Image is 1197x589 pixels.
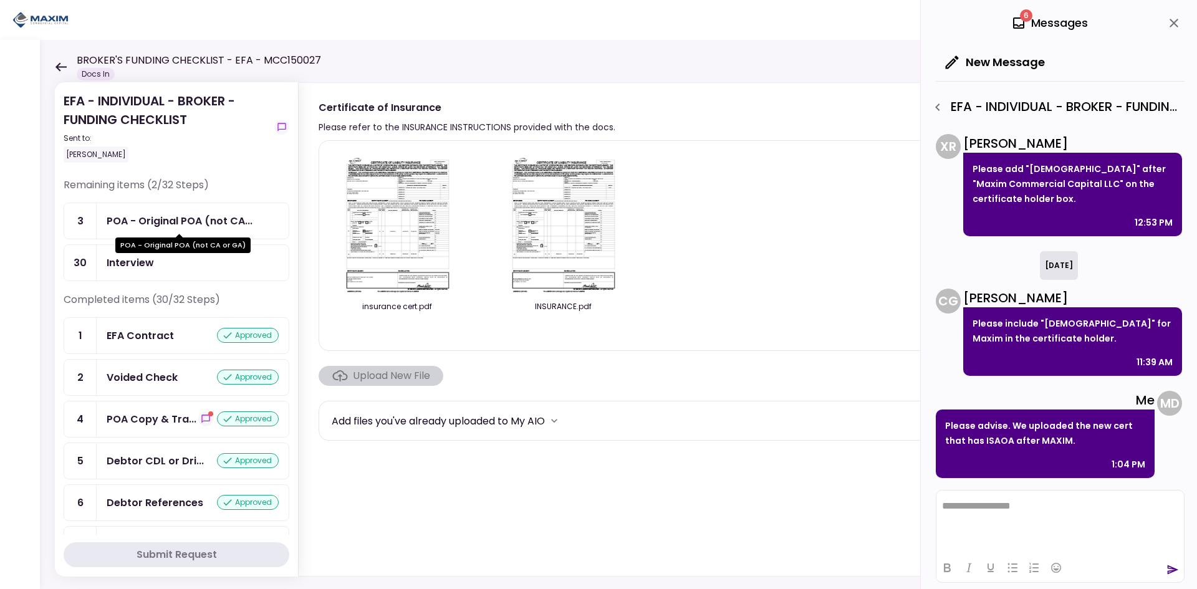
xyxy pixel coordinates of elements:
[298,82,1172,577] div: Certificate of InsurancePlease refer to the INSURANCE INSTRUCTIONS provided with the docs.approve...
[1011,14,1088,32] div: Messages
[64,146,128,163] div: [PERSON_NAME]
[332,301,463,312] div: insurance cert.pdf
[1002,559,1023,577] button: Bullet list
[12,11,69,29] img: Partner icon
[64,245,97,280] div: 30
[64,318,97,353] div: 1
[198,411,213,426] button: show-messages
[1112,457,1145,472] div: 1:04 PM
[1024,559,1045,577] button: Numbered list
[64,92,269,163] div: EFA - INDIVIDUAL - BROKER - FUNDING CHECKLIST
[274,120,289,135] button: show-messages
[1020,9,1032,22] span: 6
[319,120,615,135] div: Please refer to the INSURANCE INSTRUCTIONS provided with the docs.
[319,366,443,386] span: Click here to upload the required document
[64,485,97,520] div: 6
[936,289,961,314] div: C G
[64,401,97,437] div: 4
[107,213,252,229] div: POA - Original POA (not CA or GA)
[107,370,178,385] div: Voided Check
[77,53,321,68] h1: BROKER'S FUNDING CHECKLIST - EFA - MCC150027
[545,411,564,430] button: more
[64,542,289,567] button: Submit Request
[137,547,217,562] div: Submit Request
[107,453,204,469] div: Debtor CDL or Driver License
[936,491,1184,553] iframe: Rich Text Area
[64,178,289,203] div: Remaining items (2/32 Steps)
[64,133,269,144] div: Sent to:
[64,526,289,563] a: 73 Months PERSONAL Bank Statementsapproved
[1135,215,1173,230] div: 12:53 PM
[936,46,1055,79] button: New Message
[1163,12,1185,34] button: close
[958,559,979,577] button: Italic
[107,495,203,510] div: Debtor References
[64,244,289,281] a: 30Interview
[927,97,1185,118] div: EFA - INDIVIDUAL - BROKER - FUNDING CHECKLIST - Certificate of Insurance
[64,527,97,562] div: 7
[217,411,279,426] div: approved
[1137,355,1173,370] div: 11:39 AM
[107,255,154,271] div: Interview
[319,100,615,115] div: Certificate of Insurance
[77,68,115,80] div: Docs In
[936,134,961,159] div: X R
[973,316,1173,346] p: Please include "[DEMOGRAPHIC_DATA]" for Maxim in the certificate holder.
[115,237,251,253] div: POA - Original POA (not CA or GA)
[1166,563,1179,576] button: send
[64,317,289,354] a: 1EFA Contractapproved
[64,443,289,479] a: 5Debtor CDL or Driver Licenseapproved
[217,495,279,510] div: approved
[64,203,97,239] div: 3
[963,134,1182,153] div: [PERSON_NAME]
[64,292,289,317] div: Completed items (30/32 Steps)
[107,411,196,427] div: POA Copy & Tracking Receipt
[945,418,1145,448] p: Please advise. We uploaded the new cert that has ISAOA after MAXIM.
[1157,391,1182,416] div: M D
[980,559,1001,577] button: Underline
[498,301,628,312] div: INSURANCE.pdf
[64,401,289,438] a: 4POA Copy & Tracking Receiptshow-messagesapproved
[217,370,279,385] div: approved
[332,413,545,429] div: Add files you've already uploaded to My AIO
[1046,559,1067,577] button: Emojis
[217,328,279,343] div: approved
[963,289,1182,307] div: [PERSON_NAME]
[64,203,289,239] a: 3POA - Original POA (not CA or GA)
[936,391,1155,409] div: Me
[64,443,97,479] div: 5
[107,328,174,343] div: EFA Contract
[64,360,97,395] div: 2
[1040,251,1078,280] div: [DATE]
[973,161,1173,206] p: Please add "[DEMOGRAPHIC_DATA]" after "Maxim Commercial Capital LLC" on the certificate holder box.
[936,559,958,577] button: Bold
[64,359,289,396] a: 2Voided Checkapproved
[64,484,289,521] a: 6Debtor Referencesapproved
[217,453,279,468] div: approved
